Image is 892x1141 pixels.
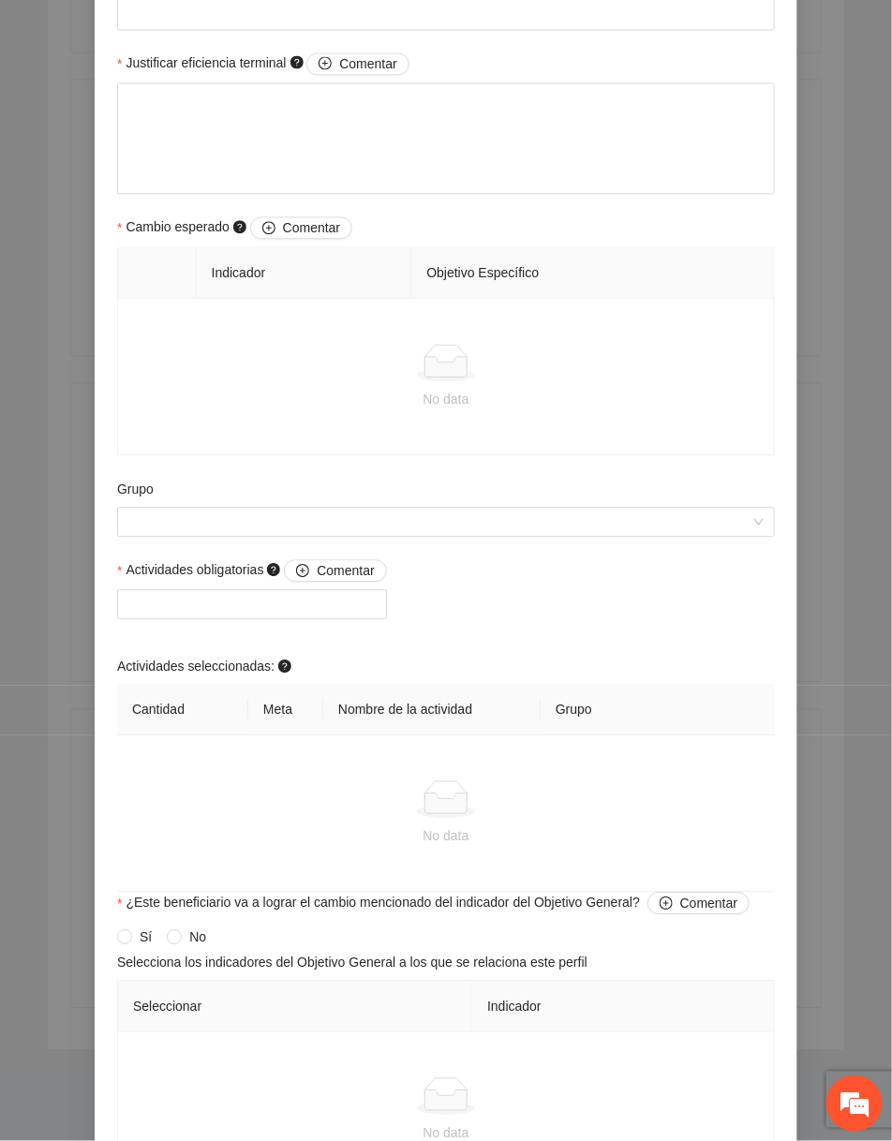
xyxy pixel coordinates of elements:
span: Actividades obligatorias [126,559,386,582]
div: Minimizar ventana de chat en vivo [307,9,352,54]
span: plus-circle [262,221,275,236]
input: Grupo [128,508,751,536]
th: Objetivo Específico [411,247,775,299]
div: Chatee con nosotros ahora [97,96,315,120]
div: No data [132,825,760,846]
span: question-circle [233,220,246,233]
span: Justificar eficiencia terminal [126,52,409,75]
span: Cambio esperado [126,216,352,239]
span: Selecciona los indicadores del Objetivo General a los que se relaciona este perfil [117,952,587,972]
span: Cantidad [132,702,185,717]
span: Grupo [556,702,592,717]
span: Comentar [283,217,340,238]
button: ¿Este beneficiario va a lograr el cambio mencionado del indicador del Objetivo General? [647,892,750,914]
span: ¿Este beneficiario va a lograr el cambio mencionado del indicador del Objetivo General? [126,892,750,914]
span: plus-circle [296,564,309,579]
th: Nombre de la actividad [323,684,541,735]
span: plus-circle [660,896,673,911]
span: question-circle [267,563,280,576]
div: No data [133,389,759,409]
span: Sí [132,926,159,947]
button: Actividades obligatorias question-circle [284,559,386,582]
span: Actividades seleccionadas: [117,656,295,676]
th: Indicador [197,247,412,299]
span: question-circle [290,55,304,68]
span: question-circle [278,659,291,673]
span: Comentar [317,560,374,581]
th: Meta [248,684,323,735]
span: Comentar [339,53,396,74]
th: Indicador [472,981,775,1032]
span: No [182,926,214,947]
button: Justificar eficiencia terminal question-circle [306,52,409,75]
th: Seleccionar [118,981,472,1032]
span: Estamos en línea. [109,250,259,439]
span: plus-circle [319,56,332,71]
span: Comentar [680,893,737,913]
label: Grupo [117,479,154,499]
textarea: Escriba su mensaje y pulse “Intro” [9,511,357,577]
button: Cambio esperado question-circle [250,216,352,239]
